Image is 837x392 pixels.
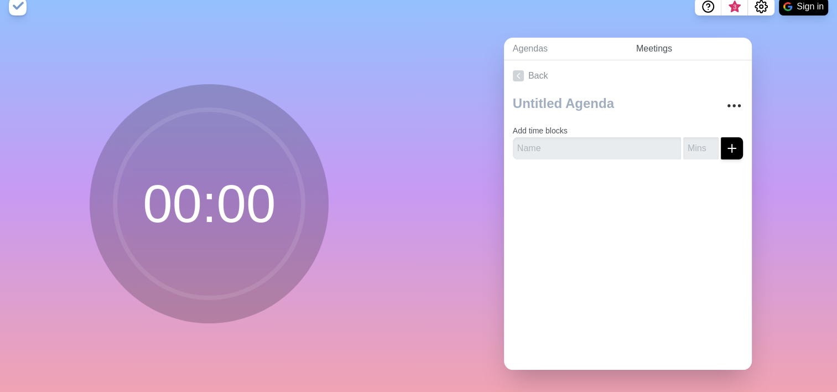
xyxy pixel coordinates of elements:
span: 3 [730,3,739,12]
a: Back [504,60,752,91]
button: More [723,95,745,117]
img: google logo [783,2,792,11]
a: Agendas [504,38,627,60]
input: Name [513,137,681,159]
a: Meetings [627,38,752,60]
label: Add time blocks [513,126,568,135]
input: Mins [683,137,719,159]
